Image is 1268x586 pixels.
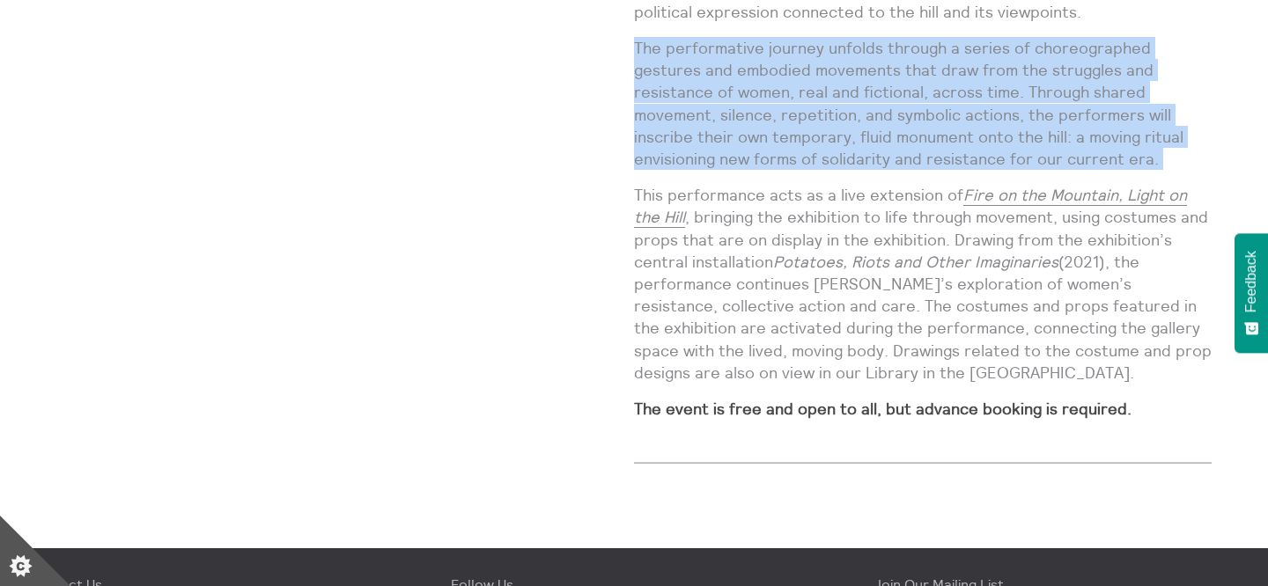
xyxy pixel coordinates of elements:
[1243,251,1259,312] span: Feedback
[634,184,1212,384] p: This performance acts as a live extension of , bringing the exhibition to life through movement, ...
[634,399,1132,419] strong: The event is free and open to all, but advance booking is required.
[634,185,1187,228] a: Fire on the Mountain, Light on the Hill
[773,252,1058,272] em: Potatoes, Riots and Other Imaginaries
[1235,233,1268,353] button: Feedback - Show survey
[634,37,1212,170] p: The performative journey unfolds through a series of choreographed gestures and embodied movement...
